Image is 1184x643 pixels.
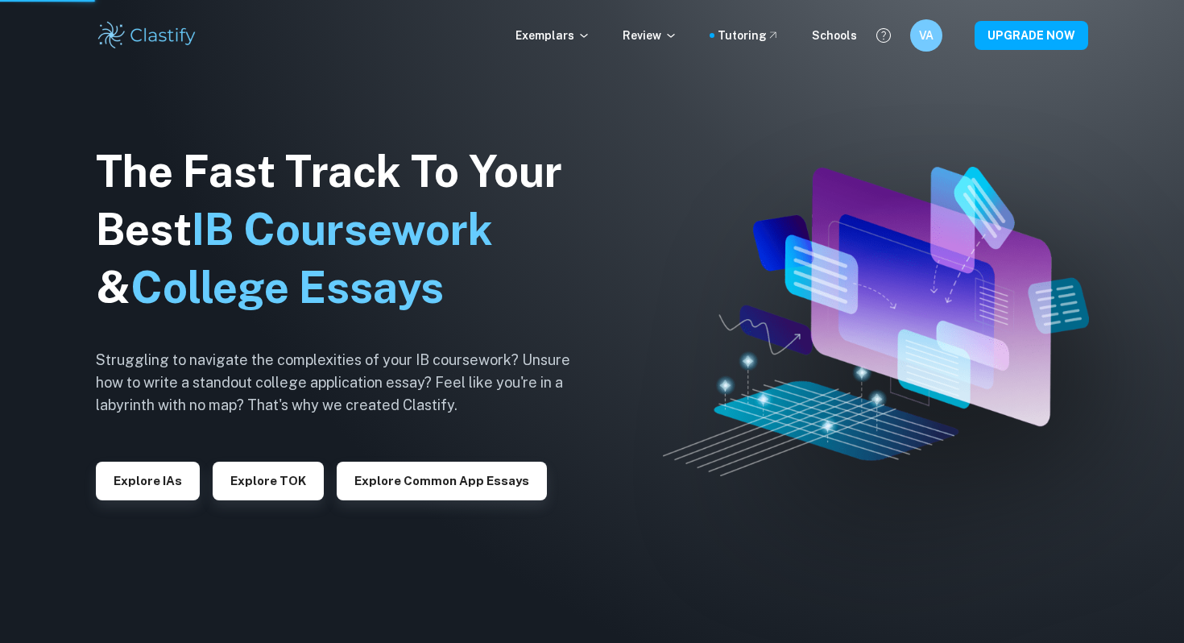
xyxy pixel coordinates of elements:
button: Help and Feedback [870,22,897,49]
a: Explore TOK [213,472,324,487]
button: Explore TOK [213,462,324,500]
button: UPGRADE NOW [975,21,1088,50]
a: Schools [812,27,857,44]
h6: VA [917,27,936,44]
button: VA [910,19,942,52]
h1: The Fast Track To Your Best & [96,143,595,317]
button: Explore IAs [96,462,200,500]
p: Exemplars [515,27,590,44]
a: Explore Common App essays [337,472,547,487]
a: Explore IAs [96,472,200,487]
a: Tutoring [718,27,780,44]
h6: Struggling to navigate the complexities of your IB coursework? Unsure how to write a standout col... [96,349,595,417]
button: Explore Common App essays [337,462,547,500]
img: Clastify hero [663,167,1090,475]
span: IB Coursework [192,204,493,255]
img: Clastify logo [96,19,198,52]
span: College Essays [130,262,444,313]
p: Review [623,27,677,44]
